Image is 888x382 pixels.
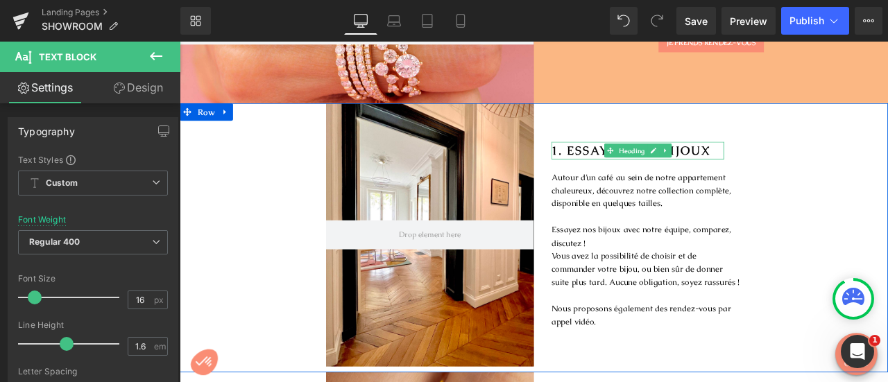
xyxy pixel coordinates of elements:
span: Text Block [39,51,96,62]
div: Text Styles [18,154,168,165]
a: Desktop [344,7,377,35]
p: Essayez nos bijoux avec notre équipe, comparez, discutez ! [441,215,666,246]
a: New Library [180,7,211,35]
div: Typography [18,118,75,137]
span: 1 [869,335,880,346]
a: Tablet [411,7,444,35]
span: Preview [730,14,767,28]
a: Mobile [444,7,477,35]
span: Row [18,73,45,94]
span: Save [685,14,708,28]
button: More [855,7,882,35]
b: Custom [46,177,78,189]
p: Vous avez la possibilité de choisir et de commander votre bijou, ou bien sûr de donner suite plus... [441,246,666,293]
p: Nous proposons également des rendez-vous par appel vidéo. [441,309,666,340]
button: Redo [643,7,671,35]
a: Design [93,72,183,103]
div: Font Weight [18,215,66,225]
a: Preview [721,7,776,35]
span: SHOWROOM [42,21,103,32]
a: Laptop [377,7,411,35]
a: Expand / Collapse [568,121,583,137]
a: Landing Pages [42,7,180,18]
a: Expand / Collapse [45,73,63,94]
button: Publish [781,7,849,35]
p: Autour d’un café au sein de notre appartement chaleureux, découvrez notre collection complète, di... [441,153,666,200]
button: Undo [610,7,638,35]
b: Regular 400 [29,236,80,247]
div: Line Height [18,320,168,330]
iframe: Intercom live chat [841,335,874,368]
span: em [154,342,166,351]
span: Publish [789,15,824,26]
div: Font Size [18,274,168,284]
span: Heading [518,121,554,137]
span: px [154,295,166,304]
div: Letter Spacing [18,367,168,376]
